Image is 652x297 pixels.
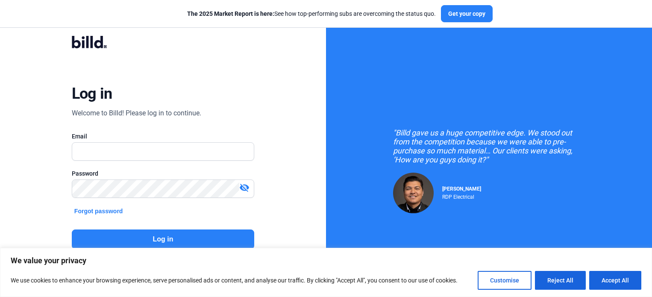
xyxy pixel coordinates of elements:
[11,256,641,266] p: We value your privacy
[11,275,458,285] p: We use cookies to enhance your browsing experience, serve personalised ads or content, and analys...
[589,271,641,290] button: Accept All
[478,271,532,290] button: Customise
[72,169,254,178] div: Password
[393,128,585,164] div: "Billd gave us a huge competitive edge. We stood out from the competition because we were able to...
[72,229,254,249] button: Log in
[393,173,434,213] img: Raul Pacheco
[187,10,274,17] span: The 2025 Market Report is here:
[442,192,481,200] div: RDP Electrical
[72,206,126,216] button: Forgot password
[72,108,201,118] div: Welcome to Billd! Please log in to continue.
[72,132,254,141] div: Email
[239,182,250,193] mat-icon: visibility_off
[535,271,586,290] button: Reject All
[187,9,436,18] div: See how top-performing subs are overcoming the status quo.
[72,84,112,103] div: Log in
[442,186,481,192] span: [PERSON_NAME]
[441,5,493,22] button: Get your copy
